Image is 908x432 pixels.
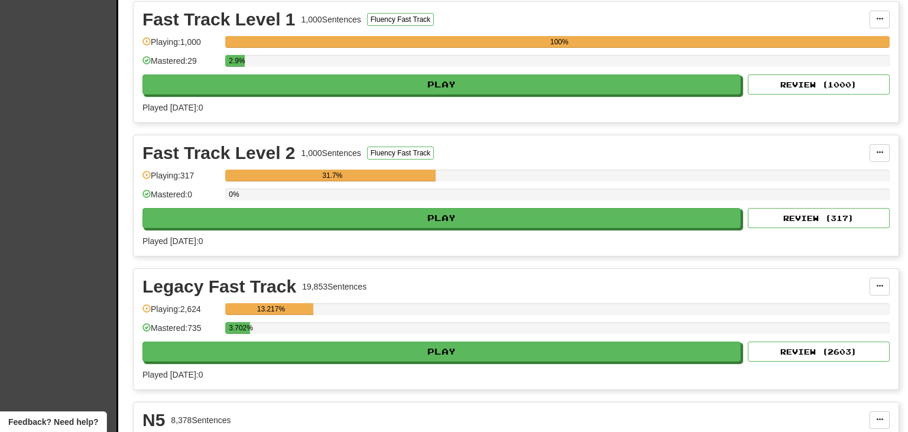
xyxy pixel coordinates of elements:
button: Play [142,74,741,95]
div: Mastered: 735 [142,322,219,342]
button: Review (317) [748,208,890,228]
div: Fast Track Level 1 [142,11,296,28]
div: 2.9% [229,55,244,67]
div: 1,000 Sentences [301,14,361,25]
div: 1,000 Sentences [301,147,361,159]
div: 100% [229,36,890,48]
div: 3.702% [229,322,249,334]
button: Play [142,208,741,228]
button: Fluency Fast Track [367,13,434,26]
button: Fluency Fast Track [367,147,434,160]
button: Play [142,342,741,362]
button: Review (1000) [748,74,890,95]
div: 13.217% [229,303,313,315]
div: Playing: 317 [142,170,219,189]
div: Mastered: 29 [142,55,219,74]
div: Playing: 2,624 [142,303,219,323]
span: Played [DATE]: 0 [142,370,203,379]
div: 31.7% [229,170,436,181]
span: Played [DATE]: 0 [142,236,203,246]
span: Open feedback widget [8,416,98,428]
button: Review (2603) [748,342,890,362]
div: Playing: 1,000 [142,36,219,56]
div: 19,853 Sentences [302,281,367,293]
span: Played [DATE]: 0 [142,103,203,112]
div: N5 [142,411,165,429]
div: Fast Track Level 2 [142,144,296,162]
div: Legacy Fast Track [142,278,296,295]
div: 8,378 Sentences [171,414,231,426]
div: Mastered: 0 [142,189,219,208]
